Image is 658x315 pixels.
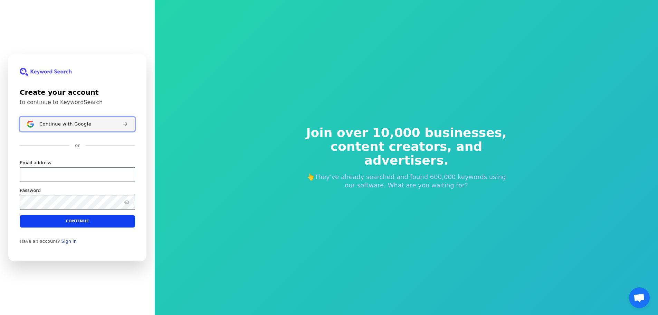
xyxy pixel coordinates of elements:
[61,238,77,244] a: Sign in
[20,99,135,106] p: to continue to KeywordSearch
[302,126,512,140] span: Join over 10,000 businesses,
[20,68,71,76] img: KeywordSearch
[123,198,131,206] button: Show password
[39,121,91,127] span: Continue with Google
[20,238,60,244] span: Have an account?
[629,287,650,308] a: Open chat
[302,140,512,167] span: content creators, and advertisers.
[20,187,41,193] label: Password
[75,142,79,149] p: or
[302,173,512,189] p: 👆They've already searched and found 600,000 keywords using our software. What are you waiting for?
[20,215,135,227] button: Continue
[20,159,51,166] label: Email address
[20,117,135,131] button: Sign in with GoogleContinue with Google
[20,87,135,98] h1: Create your account
[27,121,34,128] img: Sign in with Google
